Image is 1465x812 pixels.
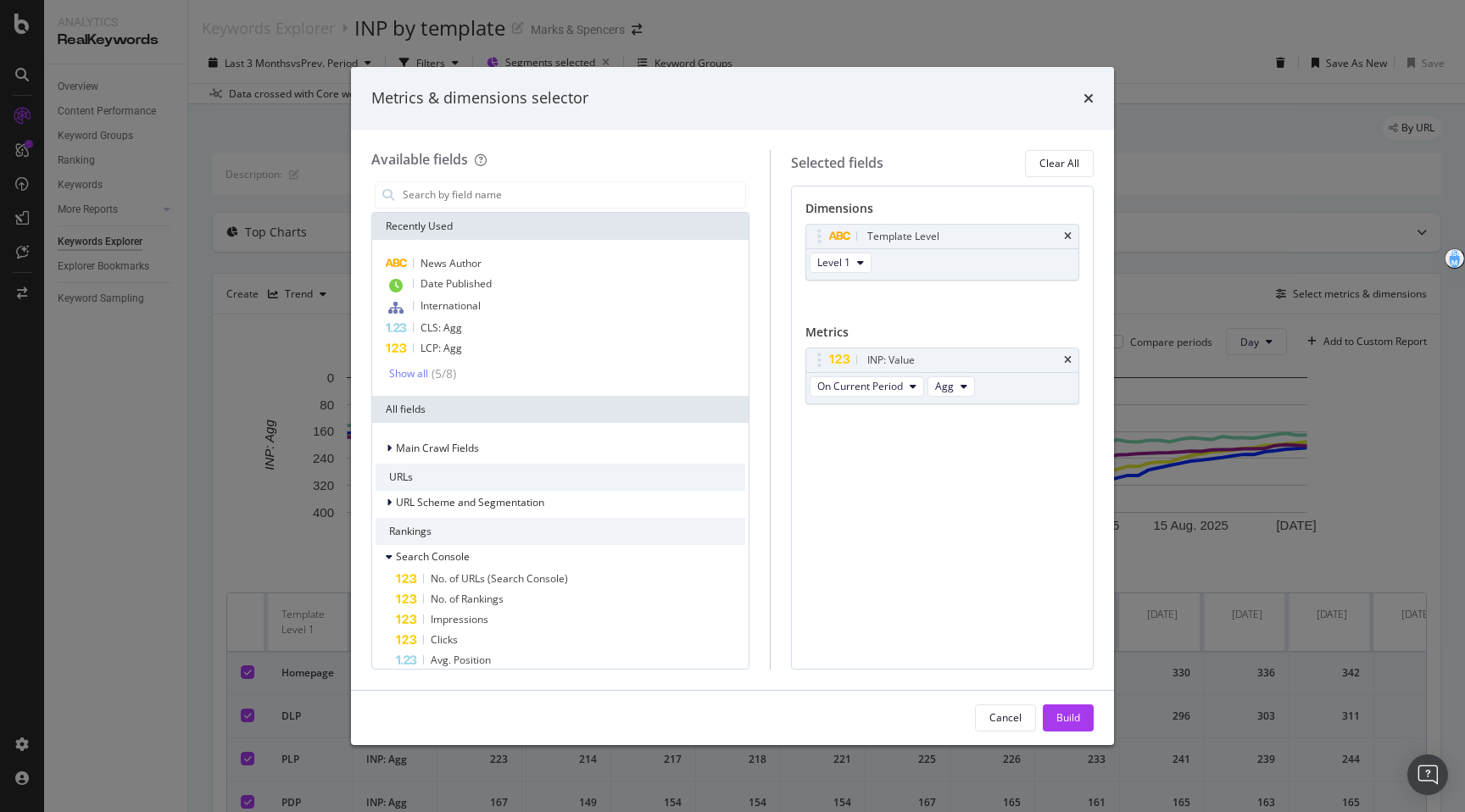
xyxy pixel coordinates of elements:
[371,87,588,109] div: Metrics & dimensions selector
[389,368,428,380] div: Show all
[817,255,850,270] span: Level 1
[1083,87,1094,109] div: times
[1064,231,1072,242] div: times
[989,710,1022,725] div: Cancel
[927,376,975,397] button: Agg
[805,224,1079,281] div: Template LeveltimesLevel 1
[817,379,903,393] span: On Current Period
[1039,156,1079,170] div: Clear All
[805,200,1079,224] div: Dimensions
[810,253,872,273] button: Level 1
[372,213,749,240] div: Recently Used
[396,495,544,509] span: URL Scheme and Segmentation
[791,153,883,173] div: Selected fields
[396,549,470,564] span: Search Console
[421,276,492,291] span: Date Published
[1043,704,1094,731] button: Build
[421,341,462,355] span: LCP: Agg
[431,632,458,647] span: Clicks
[372,396,749,423] div: All fields
[975,704,1036,731] button: Cancel
[935,379,954,393] span: Agg
[431,571,568,586] span: No. of URLs (Search Console)
[1056,710,1080,725] div: Build
[401,182,745,208] input: Search by field name
[431,653,491,667] span: Avg. Position
[428,365,456,382] div: ( 5 / 8 )
[1064,355,1072,365] div: times
[421,320,462,335] span: CLS: Agg
[396,441,479,455] span: Main Crawl Fields
[1407,754,1448,795] div: Open Intercom Messenger
[376,518,745,545] div: Rankings
[810,376,924,397] button: On Current Period
[421,298,481,313] span: International
[431,612,488,626] span: Impressions
[867,352,915,369] div: INP: Value
[351,67,1114,745] div: modal
[1025,150,1094,177] button: Clear All
[805,348,1079,404] div: INP: ValuetimesOn Current PeriodAgg
[805,324,1079,348] div: Metrics
[867,228,939,245] div: Template Level
[371,150,468,169] div: Available fields
[376,464,745,491] div: URLs
[431,592,504,606] span: No. of Rankings
[421,256,482,270] span: News Author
